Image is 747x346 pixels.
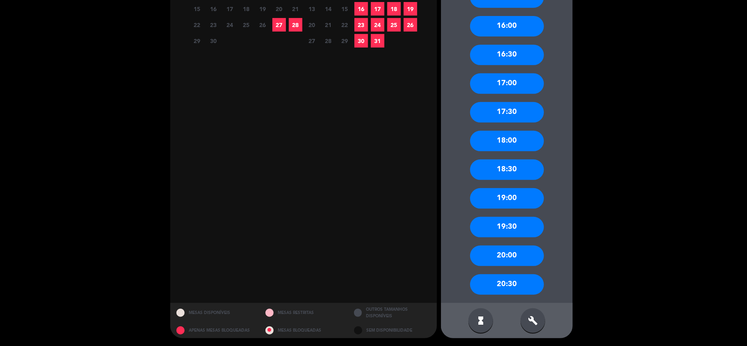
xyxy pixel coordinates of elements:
span: 30 [207,34,220,48]
span: 31 [371,34,384,48]
span: 20 [305,18,319,32]
span: 30 [354,34,368,48]
div: 18:30 [470,159,544,180]
span: 26 [404,18,417,32]
span: 19 [256,2,270,16]
span: 29 [338,34,352,48]
span: 29 [190,34,204,48]
div: APENAS MESAS BLOQUEADAS [170,323,259,338]
div: 17:30 [470,102,544,123]
i: build [528,316,538,326]
span: 16 [354,2,368,16]
span: 27 [272,18,286,32]
span: 14 [322,2,335,16]
div: 20:30 [470,274,544,295]
div: 18:00 [470,131,544,151]
span: 19 [404,2,417,16]
i: hourglass_full [476,316,486,326]
span: 25 [387,18,401,32]
span: 23 [354,18,368,32]
span: 22 [190,18,204,32]
span: 15 [338,2,352,16]
div: 20:00 [470,246,544,266]
div: OUTROS TAMANHOS DISPONÍVEIS [348,303,437,323]
div: 19:00 [470,188,544,209]
span: 18 [240,2,253,16]
span: 15 [190,2,204,16]
div: 19:30 [470,217,544,237]
span: 21 [322,18,335,32]
span: 23 [207,18,220,32]
span: 16 [207,2,220,16]
div: 17:00 [470,73,544,94]
span: 25 [240,18,253,32]
span: 24 [223,18,237,32]
span: 28 [289,18,302,32]
div: MESAS BLOQUEADAS [259,323,348,338]
span: 18 [387,2,401,16]
div: SEM DISPONIBILIDADE [348,323,437,338]
span: 17 [371,2,384,16]
div: 16:00 [470,16,544,36]
div: MESAS DISPONÍVEIS [170,303,259,323]
div: 16:30 [470,45,544,65]
span: 27 [305,34,319,48]
span: 13 [305,2,319,16]
span: 20 [272,2,286,16]
span: 22 [338,18,352,32]
span: 21 [289,2,302,16]
span: 28 [322,34,335,48]
span: 24 [371,18,384,32]
span: 17 [223,2,237,16]
div: MESAS RESTRITAS [259,303,348,323]
span: 26 [256,18,270,32]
